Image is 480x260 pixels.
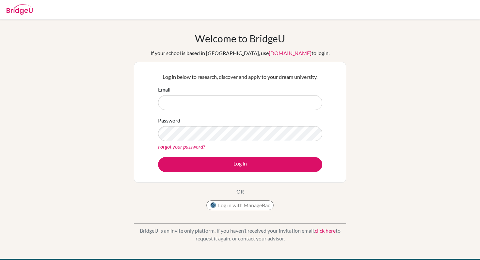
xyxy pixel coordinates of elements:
a: Forgot your password? [158,143,205,150]
p: BridgeU is an invite only platform. If you haven’t received your invitation email, to request it ... [134,227,346,242]
img: Bridge-U [7,4,33,15]
label: Password [158,117,180,124]
a: click here [315,227,336,234]
h1: Welcome to BridgeU [195,33,285,44]
div: If your school is based in [GEOGRAPHIC_DATA], use to login. [151,49,329,57]
button: Log in [158,157,322,172]
a: [DOMAIN_NAME] [269,50,312,56]
p: Log in below to research, discover and apply to your dream university. [158,73,322,81]
button: Log in with ManageBac [206,200,274,210]
label: Email [158,86,170,94]
p: OR [236,188,244,195]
